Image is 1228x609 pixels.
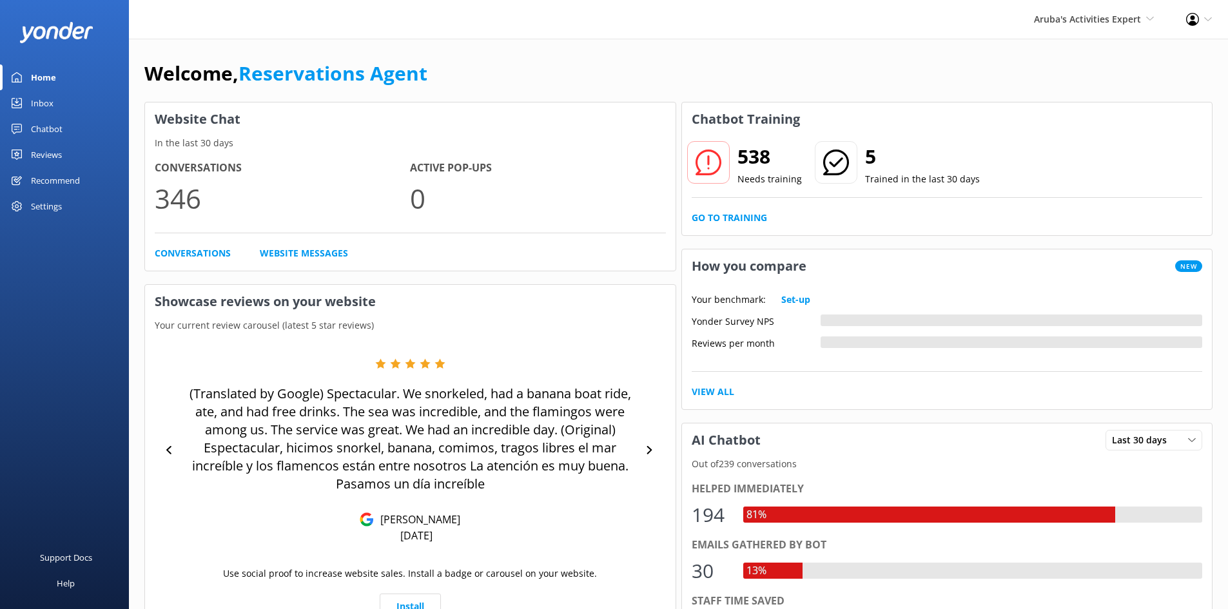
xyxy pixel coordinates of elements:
[743,563,770,579] div: 13%
[374,512,460,527] p: [PERSON_NAME]
[737,141,802,172] h2: 538
[682,423,770,457] h3: AI Chatbot
[692,314,821,326] div: Yonder Survey NPS
[682,249,816,283] h3: How you compare
[31,116,63,142] div: Chatbot
[145,318,676,333] p: Your current review carousel (latest 5 star reviews)
[1175,260,1202,272] span: New
[410,160,665,177] h4: Active Pop-ups
[692,537,1203,554] div: Emails gathered by bot
[682,457,1213,471] p: Out of 239 conversations
[865,141,980,172] h2: 5
[692,556,730,586] div: 30
[692,336,821,348] div: Reviews per month
[692,211,767,225] a: Go to Training
[692,293,766,307] p: Your benchmark:
[743,507,770,523] div: 81%
[781,293,810,307] a: Set-up
[400,528,433,543] p: [DATE]
[19,22,93,43] img: yonder-white-logo.png
[865,172,980,186] p: Trained in the last 30 days
[31,193,62,219] div: Settings
[692,481,1203,498] div: Helped immediately
[31,64,56,90] div: Home
[155,246,231,260] a: Conversations
[31,90,54,116] div: Inbox
[145,136,676,150] p: In the last 30 days
[1112,433,1174,447] span: Last 30 days
[692,385,734,399] a: View All
[144,58,427,89] h1: Welcome,
[31,168,80,193] div: Recommend
[1034,13,1141,25] span: Aruba's Activities Expert
[410,177,665,220] p: 0
[180,385,640,493] p: (Translated by Google) Spectacular. We snorkeled, had a banana boat ride, ate, and had free drink...
[239,60,427,86] a: Reservations Agent
[145,285,676,318] h3: Showcase reviews on your website
[155,160,410,177] h4: Conversations
[31,142,62,168] div: Reviews
[692,499,730,530] div: 194
[57,570,75,596] div: Help
[260,246,348,260] a: Website Messages
[40,545,92,570] div: Support Docs
[145,102,676,136] h3: Website Chat
[360,512,374,527] img: Google Reviews
[737,172,802,186] p: Needs training
[223,566,597,581] p: Use social proof to increase website sales. Install a badge or carousel on your website.
[155,177,410,220] p: 346
[682,102,810,136] h3: Chatbot Training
